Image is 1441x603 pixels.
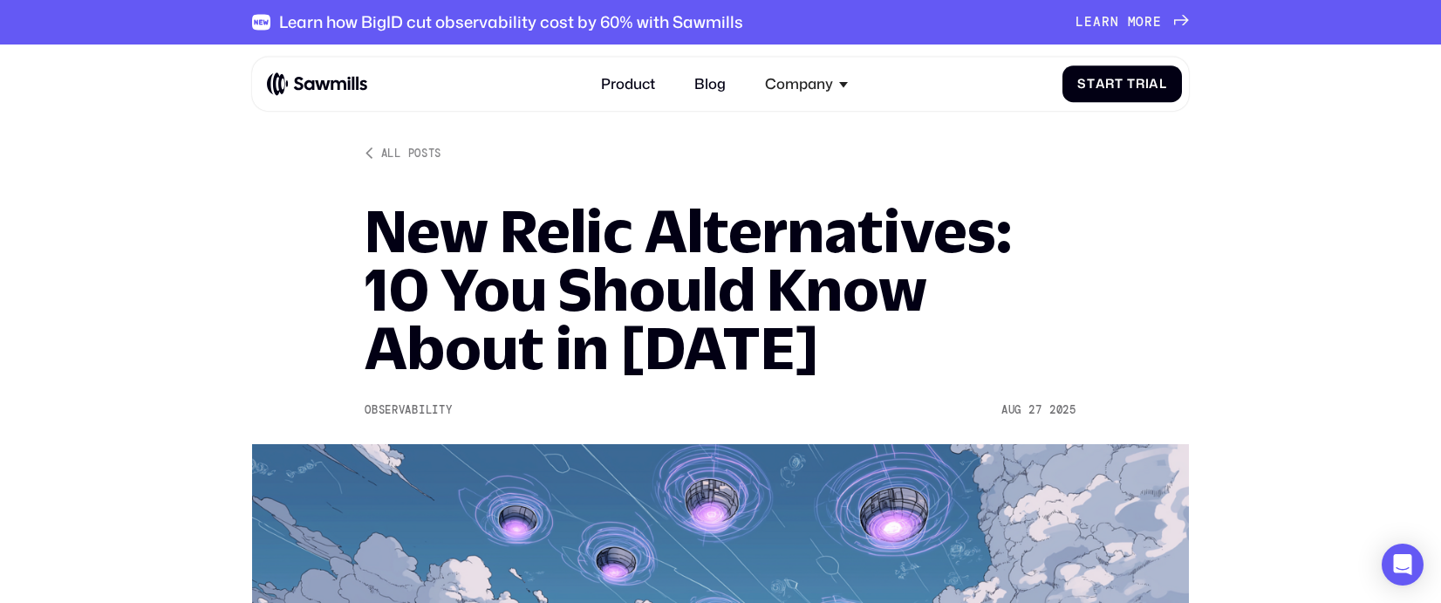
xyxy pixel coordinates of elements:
a: Product [590,65,666,104]
span: t [1115,77,1123,92]
div: Company [755,65,858,104]
a: Learnmore [1076,15,1188,30]
div: Company [765,75,833,93]
span: L [1076,15,1084,30]
div: 27 [1028,404,1041,417]
span: r [1102,15,1110,30]
div: Open Intercom Messenger [1382,544,1424,586]
h1: New Relic Alternatives: 10 You Should Know About in [DATE] [365,202,1076,377]
div: 2025 [1049,404,1076,417]
span: e [1153,15,1162,30]
span: m [1128,15,1137,30]
span: l [1159,77,1167,92]
span: a [1096,77,1106,92]
a: All posts [365,146,441,161]
span: n [1110,15,1119,30]
span: t [1087,77,1096,92]
span: r [1105,77,1115,92]
span: a [1149,77,1159,92]
span: T [1127,77,1136,92]
span: e [1084,15,1093,30]
a: Blog [684,65,737,104]
a: StartTrial [1062,65,1181,102]
div: All posts [381,146,441,161]
span: o [1136,15,1144,30]
span: r [1144,15,1153,30]
div: Aug [1001,404,1021,417]
div: Observability [365,404,452,417]
span: S [1077,77,1087,92]
div: Learn how BigID cut observability cost by 60% with Sawmills [279,12,743,31]
span: r [1136,77,1145,92]
span: i [1145,77,1150,92]
span: a [1093,15,1102,30]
